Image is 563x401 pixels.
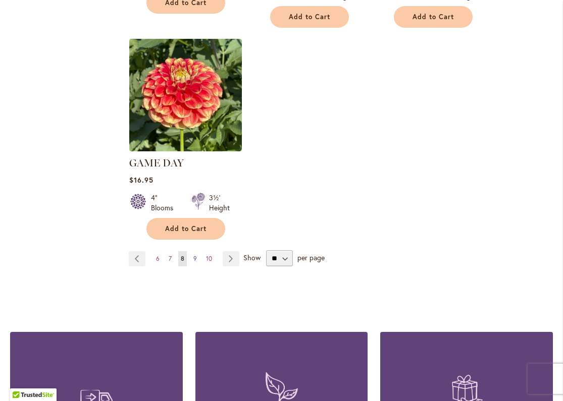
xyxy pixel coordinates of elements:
button: Add to Cart [146,218,225,240]
div: 3½' Height [209,193,230,213]
a: 7 [166,251,174,266]
a: GAME DAY [129,157,184,169]
a: GAME DAY [129,144,242,153]
a: 10 [203,251,215,266]
span: 9 [193,255,197,262]
img: GAME DAY [129,39,242,151]
button: Add to Cart [394,6,473,28]
a: 6 [153,251,162,266]
span: Add to Cart [165,224,207,233]
span: Add to Cart [289,13,330,21]
span: 6 [156,255,160,262]
button: Add to Cart [270,6,349,28]
span: 7 [169,255,172,262]
span: $16.95 [129,175,153,185]
span: 8 [181,255,184,262]
span: 10 [206,255,212,262]
iframe: Launch Accessibility Center [8,365,36,393]
div: 4" Blooms [151,193,179,213]
span: Add to Cart [413,13,454,21]
span: Show [243,253,261,262]
span: per page [297,253,325,262]
a: 9 [191,251,199,266]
